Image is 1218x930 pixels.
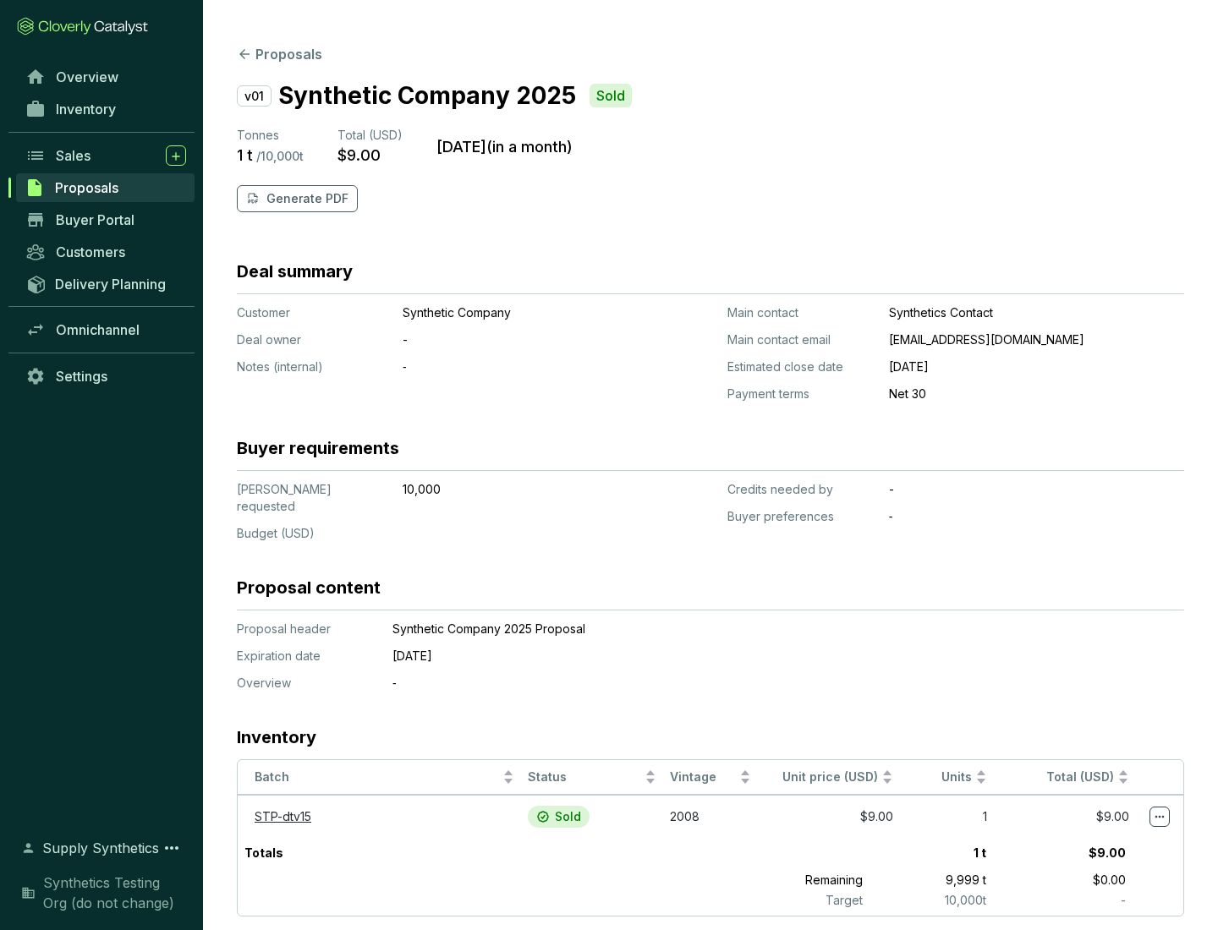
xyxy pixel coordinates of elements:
[237,185,358,212] button: Generate PDF
[1046,769,1114,784] span: Total (USD)
[237,358,389,375] p: Notes (internal)
[993,868,1133,892] p: $0.00
[392,648,1103,665] p: [DATE]
[17,315,195,344] a: Omnichannel
[55,179,118,196] span: Proposals
[727,358,875,375] p: Estimated close date
[392,621,1103,637] p: Synthetic Company 2025 Proposal
[727,386,875,402] p: Payment terms
[237,526,315,540] span: Budget (USD)
[56,368,107,385] span: Settings
[403,481,631,498] p: 10,000
[889,508,1184,525] p: ‐
[403,331,631,348] p: -
[663,795,758,838] td: 2008
[278,78,576,113] p: Synthetic Company 2025
[237,145,253,165] p: 1 t
[16,173,195,202] a: Proposals
[255,769,499,785] span: Batch
[17,270,195,298] a: Delivery Planning
[900,760,995,795] th: Units
[555,809,581,824] p: Sold
[994,795,1136,838] td: $9.00
[528,769,641,785] span: Status
[782,769,878,784] span: Unit price (USD)
[403,358,631,375] p: ‐
[870,892,994,909] p: 10,000 t
[730,868,870,892] p: Remaining
[56,211,134,228] span: Buyer Portal
[237,44,322,64] button: Proposals
[237,304,389,321] p: Customer
[889,481,1184,498] p: -
[889,358,1184,375] p: [DATE]
[869,838,993,868] p: 1 t
[730,892,870,909] p: Target
[56,147,91,164] span: Sales
[237,436,399,460] h3: Buyer requirements
[17,141,195,170] a: Sales
[266,190,348,207] p: Generate PDF
[238,760,521,795] th: Batch
[663,760,758,795] th: Vintage
[17,63,195,91] a: Overview
[237,85,272,107] p: v01
[436,137,573,156] p: [DATE] ( in a month )
[993,892,1133,909] p: -
[727,331,875,348] p: Main contact email
[993,838,1133,868] p: $9.00
[237,576,381,599] h3: Proposal content
[889,386,1184,402] p: Net 30
[889,331,1184,348] p: [EMAIL_ADDRESS][DOMAIN_NAME]
[337,145,381,165] p: $9.00
[889,304,1184,321] p: Synthetics Contact
[900,795,995,838] td: 1
[727,304,875,321] p: Main contact
[758,795,900,838] td: $9.00
[237,331,389,348] p: Deal owner
[521,760,663,795] th: Status
[17,205,195,234] a: Buyer Portal
[56,101,116,118] span: Inventory
[237,725,316,749] h3: Inventory
[56,243,125,260] span: Customers
[237,260,353,283] h3: Deal summary
[670,769,736,785] span: Vintage
[17,95,195,123] a: Inventory
[237,648,372,665] p: Expiration date
[337,128,403,142] span: Total (USD)
[17,362,195,391] a: Settings
[596,87,625,105] p: Sold
[237,127,304,144] p: Tonnes
[238,838,290,868] p: Totals
[907,769,973,785] span: Units
[403,304,631,321] p: Synthetic Company
[870,868,994,892] p: 9,999 t
[17,238,195,266] a: Customers
[43,873,186,913] span: Synthetics Testing Org (do not change)
[56,321,140,338] span: Omnichannel
[392,675,1103,692] p: ‐
[727,481,875,498] p: Credits needed by
[727,508,875,525] p: Buyer preferences
[237,481,389,515] p: [PERSON_NAME] requested
[55,276,166,293] span: Delivery Planning
[255,809,311,823] a: STP-dtv15
[56,68,118,85] span: Overview
[237,621,372,637] p: Proposal header
[256,149,304,164] p: / 10,000 t
[237,675,372,692] p: Overview
[42,838,159,858] span: Supply Synthetics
